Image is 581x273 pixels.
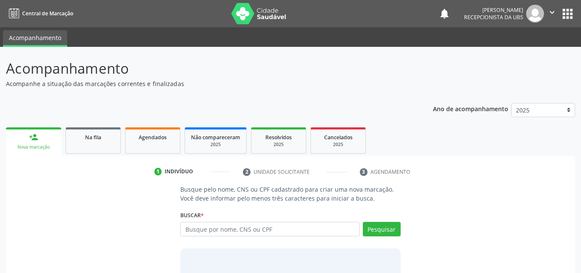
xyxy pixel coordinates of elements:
span: Não compareceram [191,134,240,141]
p: Busque pelo nome, CNS ou CPF cadastrado para criar uma nova marcação. Você deve informar pelo men... [180,185,401,203]
img: img [526,5,544,23]
div: 2025 [317,141,359,148]
label: Buscar [180,209,204,222]
a: Central de Marcação [6,6,73,20]
div: Indivíduo [165,168,193,175]
div: [PERSON_NAME] [464,6,523,14]
span: Resolvidos [265,134,292,141]
p: Acompanhamento [6,58,404,79]
button: Pesquisar [363,222,401,236]
input: Busque por nome, CNS ou CPF [180,222,360,236]
div: person_add [29,132,38,142]
button:  [544,5,560,23]
div: 2025 [191,141,240,148]
span: Cancelados [324,134,353,141]
a: Acompanhamento [3,30,67,47]
span: Agendados [139,134,167,141]
button: notifications [439,8,450,20]
span: Central de Marcação [22,10,73,17]
div: 1 [154,168,162,175]
p: Acompanhe a situação das marcações correntes e finalizadas [6,79,404,88]
i:  [547,8,557,17]
button: apps [560,6,575,21]
span: Na fila [85,134,101,141]
div: Nova marcação [12,144,55,150]
span: Recepcionista da UBS [464,14,523,21]
div: 2025 [257,141,300,148]
p: Ano de acompanhamento [433,103,508,114]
